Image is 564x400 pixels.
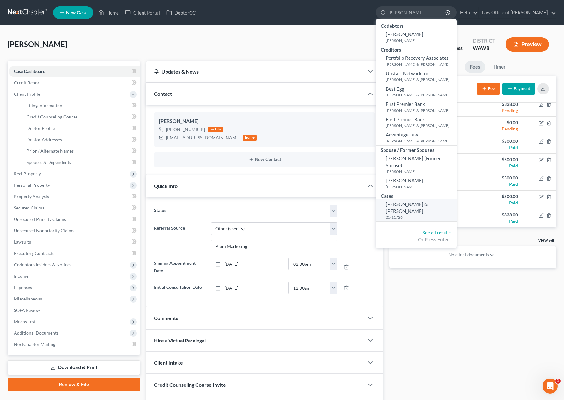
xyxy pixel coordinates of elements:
[9,225,140,236] a: Unsecured Nonpriority Claims
[376,130,457,145] a: Advantage Law[PERSON_NAME] & [PERSON_NAME]
[376,84,457,100] a: Best Egg[PERSON_NAME] & [PERSON_NAME]
[478,156,518,163] div: $500.00
[14,91,40,97] span: Client Profile
[9,214,140,225] a: Unsecured Priority Claims
[386,117,425,122] span: First Premier Bank
[151,282,208,294] label: Initial Consultation Date
[154,382,226,388] span: Credit Counseling Course Invite
[21,157,140,168] a: Spouses & Dependents
[543,379,558,394] iframe: Intercom live chat
[376,21,457,29] div: Codebtors
[478,218,518,224] div: Paid
[386,62,455,67] small: [PERSON_NAME] & [PERSON_NAME]
[538,238,554,243] a: View All
[376,199,457,221] a: [PERSON_NAME] & [PERSON_NAME]25-11726
[27,114,77,119] span: Credit Counseling Course
[14,182,50,188] span: Personal Property
[376,191,457,199] div: Cases
[502,83,535,95] button: Payment
[386,101,425,107] span: First Premier Bank
[154,183,178,189] span: Quick Info
[381,236,452,243] div: Or Press Enter...
[386,70,430,76] span: Upstart Network Inc.
[9,66,140,77] a: Case Dashboard
[386,77,455,82] small: [PERSON_NAME] & [PERSON_NAME]
[14,273,28,279] span: Income
[14,205,44,210] span: Secured Claims
[27,160,71,165] span: Spouses & Dependents
[386,155,441,168] span: [PERSON_NAME] (Former Spouse)
[422,230,452,235] a: See all results
[465,61,485,73] a: Fees
[506,37,549,52] button: Preview
[14,330,58,336] span: Additional Documents
[488,61,511,73] a: Timer
[9,248,140,259] a: Executory Contracts
[478,101,518,107] div: $338.00
[386,38,455,43] small: [PERSON_NAME]
[95,7,122,18] a: Home
[159,157,370,162] button: New Contact
[457,7,478,18] a: Help
[289,258,330,270] input: -- : --
[21,123,140,134] a: Debtor Profile
[376,146,457,154] div: Spouse / Former Spouses
[14,239,31,245] span: Lawsuits
[478,212,518,218] div: $838.00
[154,91,172,97] span: Contact
[154,315,178,321] span: Comments
[478,200,518,206] div: Paid
[473,45,495,52] div: WAWB
[376,69,457,84] a: Upstart Network Inc.[PERSON_NAME] & [PERSON_NAME]
[8,360,140,375] a: Download & Print
[243,135,257,141] div: home
[154,337,206,343] span: Hire a Virtual Paralegal
[9,77,140,88] a: Credit Report
[8,378,140,391] a: Review & File
[386,178,423,183] span: [PERSON_NAME]
[376,29,457,45] a: [PERSON_NAME][PERSON_NAME]
[386,138,455,144] small: [PERSON_NAME] & [PERSON_NAME]
[14,171,41,176] span: Real Property
[9,339,140,350] a: NextChapter Mailing
[478,144,518,151] div: Paid
[14,228,74,233] span: Unsecured Nonpriority Claims
[122,7,163,18] a: Client Portal
[376,176,457,191] a: [PERSON_NAME][PERSON_NAME]
[386,31,423,37] span: [PERSON_NAME]
[478,107,518,114] div: Pending
[14,342,55,347] span: NextChapter Mailing
[14,251,54,256] span: Executory Contracts
[376,154,457,176] a: [PERSON_NAME] (Former Spouse)[PERSON_NAME]
[151,222,208,253] label: Referral Source
[208,127,223,132] div: mobile
[376,115,457,130] a: First Premier Bank[PERSON_NAME] & [PERSON_NAME]
[386,201,428,214] span: [PERSON_NAME] & [PERSON_NAME]
[211,240,337,252] input: Other Referral Source
[27,103,62,108] span: Filing Information
[9,305,140,316] a: SOFA Review
[14,216,66,222] span: Unsecured Priority Claims
[478,119,518,126] div: $0.00
[477,83,500,95] button: Fee
[386,132,418,137] span: Advantage Law
[478,181,518,187] div: Paid
[14,194,49,199] span: Property Analysis
[66,10,87,15] span: New Case
[21,111,140,123] a: Credit Counseling Course
[21,100,140,111] a: Filing Information
[376,53,457,69] a: Portfolio Recovery Associates[PERSON_NAME] & [PERSON_NAME]
[376,45,457,53] div: Creditors
[478,163,518,169] div: Paid
[386,86,404,92] span: Best Egg
[386,108,455,113] small: [PERSON_NAME] & [PERSON_NAME]
[21,134,140,145] a: Debtor Addresses
[478,138,518,144] div: $500.00
[27,125,55,131] span: Debtor Profile
[8,39,67,49] span: [PERSON_NAME]
[14,319,36,324] span: Means Test
[386,184,455,190] small: [PERSON_NAME]
[159,118,370,125] div: [PERSON_NAME]
[478,193,518,200] div: $500.00
[211,258,282,270] a: [DATE]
